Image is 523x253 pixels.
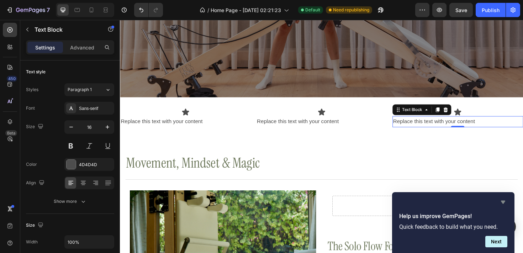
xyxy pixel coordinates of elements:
div: Text style [26,69,46,75]
div: Publish [482,6,500,14]
p: 7 [47,6,50,14]
button: 7 [3,3,53,17]
button: Publish [476,3,506,17]
div: Align [26,178,46,188]
div: Help us improve GemPages! [399,198,507,247]
span: Need republishing [333,7,369,13]
p: Quick feedback to build what you need. [399,223,507,230]
span: Default [305,7,320,13]
div: Font [26,105,35,111]
span: Save [455,7,467,13]
div: Sans-serif [79,105,112,112]
p: Advanced [70,44,94,51]
span: Paragraph 1 [68,86,92,93]
div: Show more [54,198,87,205]
div: Color [26,161,37,168]
button: Next question [485,236,507,247]
button: Paragraph 1 [64,83,114,96]
div: Replace this text with your content [289,102,427,114]
span: Home Page - [DATE] 02:21:23 [211,6,281,14]
p: Settings [35,44,55,51]
div: Undo/Redo [134,3,163,17]
div: 450 [7,76,17,81]
iframe: Design area [120,20,523,253]
h2: Movement, Mindset & Magic [6,141,421,162]
div: Beta [5,130,17,136]
input: Auto [65,236,114,248]
div: Drop element here [303,194,341,200]
div: Width [26,239,38,245]
button: Show more [26,195,114,208]
h2: The Solo Flow Foldable Reformer Bed [219,231,416,249]
span: / [207,6,209,14]
div: 4D4D4D [79,162,112,168]
div: Replace this text with your content [144,102,282,114]
div: Text Block [297,92,322,98]
div: Styles [26,86,38,93]
p: Text Block [35,25,95,34]
div: Size [26,221,45,230]
div: Size [26,122,45,132]
button: Hide survey [499,198,507,206]
h2: Help us improve GemPages! [399,212,507,221]
button: Save [449,3,473,17]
